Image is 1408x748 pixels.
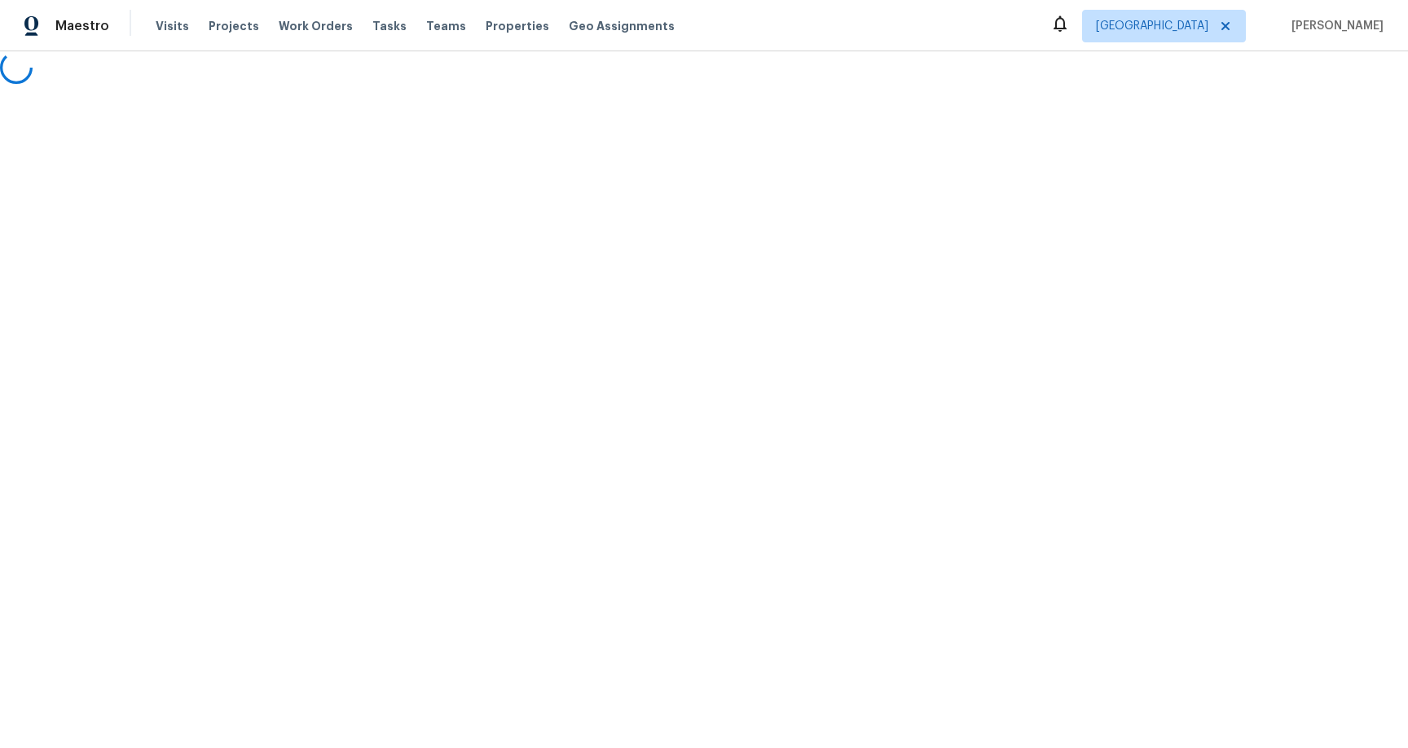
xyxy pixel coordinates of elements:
span: Visits [156,18,189,34]
span: Properties [486,18,549,34]
span: Projects [209,18,259,34]
span: [GEOGRAPHIC_DATA] [1096,18,1208,34]
span: Teams [426,18,466,34]
span: Tasks [372,20,407,32]
span: Geo Assignments [569,18,675,34]
span: Maestro [55,18,109,34]
span: Work Orders [279,18,353,34]
span: [PERSON_NAME] [1285,18,1384,34]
